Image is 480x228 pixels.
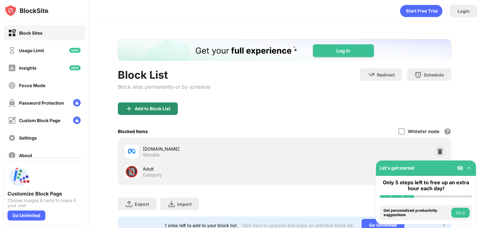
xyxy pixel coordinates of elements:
[8,151,16,159] img: about-off.svg
[19,135,37,141] div: Settings
[7,211,45,221] div: Go Unlimited
[73,99,81,107] img: lock-menu.svg
[73,116,81,124] img: lock-menu.svg
[118,39,451,61] iframe: Banner
[380,180,472,191] div: Only 5 steps left to free up an extra hour each day!
[7,191,81,197] div: Customize Block Page
[118,129,148,134] div: Blocked Items
[8,99,16,107] img: password-protection-off.svg
[19,118,60,123] div: Custom Block Page
[69,48,81,53] img: new-icon.svg
[7,166,30,188] img: push-custom-page.svg
[383,208,450,217] div: Get personalized productivity suggestions
[377,72,395,77] div: Redirect
[19,30,42,36] div: Block Sites
[128,148,135,155] img: favicons
[19,65,37,71] div: Insights
[441,223,446,228] img: x-button.svg
[125,165,138,178] div: 🔞
[19,153,32,158] div: About
[165,223,238,228] div: 1 sites left to add to your block list.
[143,146,284,152] div: [DOMAIN_NAME]
[242,223,354,228] div: Click here to upgrade and enjoy an unlimited block list.
[19,100,64,106] div: Password Protection
[457,8,470,14] div: Login
[8,116,16,124] img: customize-block-page-off.svg
[466,165,472,171] img: omni-setup-toggle.svg
[457,165,463,171] img: eye-not-visible.svg
[424,72,444,77] div: Schedule
[4,4,48,17] img: logo-blocksite.svg
[19,83,45,88] div: Focus Mode
[400,5,442,17] div: animation
[408,129,439,134] div: Whitelist mode
[8,82,16,89] img: focus-off.svg
[135,106,170,111] div: Add to Block List
[118,84,210,90] div: Block sites permanently or by schedule
[177,201,192,207] div: Import
[118,68,210,81] div: Block List
[69,65,81,70] img: new-icon.svg
[135,201,149,207] div: Export
[19,48,44,53] div: Usage Limit
[8,29,16,37] img: block-on.svg
[143,172,162,178] div: Category
[143,152,159,158] div: Website
[143,166,284,172] div: Adult
[7,198,81,208] div: Choose images & texts to make it your own
[8,47,16,54] img: time-usage-off.svg
[451,208,470,218] button: Do it
[8,134,16,142] img: settings-off.svg
[8,64,16,72] img: insights-off.svg
[380,165,414,171] div: Let's get started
